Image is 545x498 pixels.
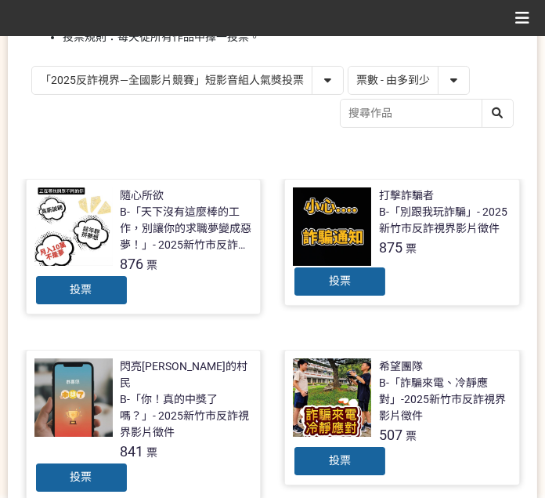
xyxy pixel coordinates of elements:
[121,187,164,204] div: 隨心所欲
[379,204,511,237] div: B-「別跟我玩詐騙」- 2025新竹市反詐視界影片徵件
[63,29,514,45] li: 投票規則：每天從所有作品中擇一投票。
[379,239,402,256] span: 875
[284,350,520,485] a: 希望團隊B-「詐騙來電、冷靜應對」-2025新竹市反詐視界影片徵件507票投票
[406,430,417,442] span: 票
[70,283,92,296] span: 投票
[121,256,144,272] span: 876
[147,259,158,271] span: 票
[379,375,511,424] div: B-「詐騙來電、冷靜應對」-2025新竹市反詐視界影片徵件
[121,391,253,441] div: B-「你！真的中獎了嗎？」- 2025新竹市反詐視界影片徵件
[70,471,92,483] span: 投票
[379,358,423,375] div: 希望團隊
[121,204,253,253] div: B-「天下沒有這麼棒的工作，別讓你的求職夢變成惡夢！」- 2025新竹市反詐視界影片徵件
[341,100,513,127] input: 搜尋作品
[121,358,253,391] div: 閃亮[PERSON_NAME]的村民
[329,274,351,287] span: 投票
[379,427,402,443] span: 507
[284,179,520,306] a: 打擊詐騙者B-「別跟我玩詐騙」- 2025新竹市反詐視界影片徵件875票投票
[379,187,434,204] div: 打擊詐騙者
[121,443,144,460] span: 841
[329,454,351,467] span: 投票
[26,179,262,314] a: 隨心所欲B-「天下沒有這麼棒的工作，別讓你的求職夢變成惡夢！」- 2025新竹市反詐視界影片徵件876票投票
[406,242,417,255] span: 票
[147,446,158,459] span: 票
